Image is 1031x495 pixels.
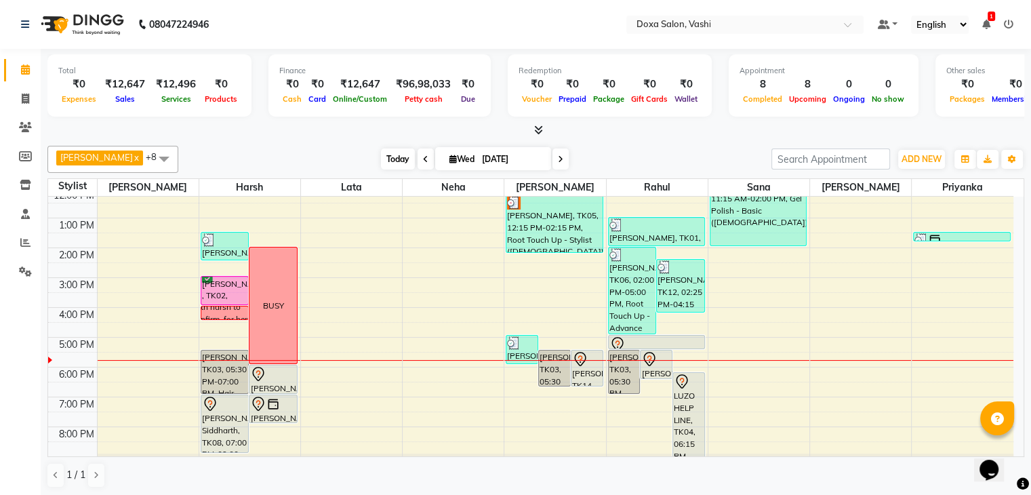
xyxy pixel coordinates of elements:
[912,179,1013,196] span: Priyanka
[946,77,988,92] div: ₹0
[673,373,704,460] div: LUZO HELP LINE, TK04, 06:15 PM-09:15 PM, Root Touch Up - Stylist ([DEMOGRAPHIC_DATA])
[974,441,1017,481] iframe: chat widget
[607,179,708,196] span: Rahul
[539,351,570,386] div: [PERSON_NAME], TK03, 05:30 PM-06:45 PM, Hair Cut - Stylist ([DEMOGRAPHIC_DATA])
[158,94,195,104] span: Services
[458,94,479,104] span: Due
[609,248,656,334] div: [PERSON_NAME], TK06, 02:00 PM-05:00 PM, Root Touch Up - Advance Stylist ([DEMOGRAPHIC_DATA])
[112,94,138,104] span: Sales
[609,351,640,393] div: [PERSON_NAME], TK03, 05:30 PM-07:00 PM, Hair Cut - Advance Stylist ([DEMOGRAPHIC_DATA])
[504,179,605,196] span: [PERSON_NAME]
[56,278,97,292] div: 3:00 PM
[401,94,446,104] span: Petty cash
[946,94,988,104] span: Packages
[519,94,555,104] span: Voucher
[329,77,390,92] div: ₹12,647
[279,77,305,92] div: ₹0
[305,77,329,92] div: ₹0
[446,154,478,164] span: Wed
[98,179,199,196] span: [PERSON_NAME]
[456,77,480,92] div: ₹0
[56,397,97,412] div: 7:00 PM
[641,351,672,378] div: [PERSON_NAME], TK14, 05:30 PM-06:30 PM, Deep Conditioning Treatments For Hair - Inner Spa ([DEMOG...
[146,151,167,162] span: +8
[740,77,786,92] div: 8
[403,179,504,196] span: Neha
[301,179,402,196] span: Lata
[555,94,590,104] span: Prepaid
[56,368,97,382] div: 6:00 PM
[519,77,555,92] div: ₹0
[201,395,249,452] div: [PERSON_NAME] Siddharth, TK08, 07:00 PM-09:00 PM, Root Touch Up - [PERSON_NAME] Color ([DEMOGRAPH...
[478,149,546,170] input: 2025-09-03
[898,150,945,169] button: ADD NEW
[201,351,249,393] div: [PERSON_NAME], TK03, 05:30 PM-07:00 PM, Hair Cut - Salon Director ([DEMOGRAPHIC_DATA])
[628,94,671,104] span: Gift Cards
[56,338,97,352] div: 5:00 PM
[571,351,603,386] div: [PERSON_NAME], TK14, 05:30 PM-06:45 PM, Hair Cut - Stylist ([DEMOGRAPHIC_DATA]) starting
[56,427,97,441] div: 8:00 PM
[609,218,705,245] div: [PERSON_NAME], TK01, 01:00 PM-02:00 PM, Hair Cut - Advance Stylist ([DEMOGRAPHIC_DATA])
[329,94,390,104] span: Online/Custom
[506,195,603,252] div: [PERSON_NAME], TK05, 12:15 PM-02:15 PM, Root Touch Up - Stylist ([DEMOGRAPHIC_DATA])
[590,77,628,92] div: ₹0
[249,395,297,422] div: [PERSON_NAME], TK13, 07:00 PM-08:00 PM, Hair Cut - Salon Director ([DEMOGRAPHIC_DATA])
[590,94,628,104] span: Package
[201,233,249,260] div: [PERSON_NAME], TK09, 01:30 PM-02:30 PM, Hair Cut - Salon Director ([DEMOGRAPHIC_DATA])
[786,77,830,92] div: 8
[279,94,305,104] span: Cash
[58,65,241,77] div: Total
[914,233,1010,241] div: [PERSON_NAME], TK10, 01:30 PM-01:50 PM, Blow Dry - Hair wash and Blast dry
[830,77,868,92] div: 0
[305,94,329,104] span: Card
[786,94,830,104] span: Upcoming
[66,468,85,482] span: 1 / 1
[150,77,201,92] div: ₹12,496
[710,166,807,245] div: [PERSON_NAME], TK07, 11:15 AM-02:00 PM, Gel Polish - Basic ([DEMOGRAPHIC_DATA])
[201,94,241,104] span: Products
[390,77,456,92] div: ₹96,98,033
[555,77,590,92] div: ₹0
[192,264,258,361] div: [PERSON_NAME] Called on [DATE] Appointment with harsh to confirm, for her, Son & Daughter Mobile ...
[199,179,300,196] span: Harsh
[671,94,701,104] span: Wallet
[810,179,911,196] span: [PERSON_NAME]
[628,77,671,92] div: ₹0
[506,336,538,363] div: [PERSON_NAME], TK06, 05:00 PM-06:00 PM, Toning - Stylist (Medium) ([DEMOGRAPHIC_DATA]) (₹1980)
[657,260,704,312] div: [PERSON_NAME], TK12, 02:25 PM-04:15 PM, Hair Cut - Advance Stylist ([DEMOGRAPHIC_DATA]) (₹1400),S...
[58,77,100,92] div: ₹0
[35,5,127,43] img: logo
[868,94,908,104] span: No show
[58,94,100,104] span: Expenses
[868,77,908,92] div: 0
[149,5,209,43] b: 08047224946
[609,336,705,349] div: Shikar Upaday, TK11, 05:00 PM-05:30 PM, Shave - Express [PERSON_NAME] ([DEMOGRAPHIC_DATA])
[902,154,942,164] span: ADD NEW
[249,365,297,393] div: [PERSON_NAME], TK08, 06:00 PM-07:00 PM, Hair Cut - Salon Director ([DEMOGRAPHIC_DATA])
[56,248,97,262] div: 2:00 PM
[279,65,480,77] div: Finance
[830,94,868,104] span: Ongoing
[100,77,150,92] div: ₹12,647
[56,218,97,233] div: 1:00 PM
[133,152,139,163] a: x
[201,277,249,304] div: [PERSON_NAME] , TK02, 03:00 PM-04:00 PM, Hair Cut - Salon Director ([DEMOGRAPHIC_DATA])
[381,148,415,170] span: Today
[771,148,890,170] input: Search Appointment
[740,94,786,104] span: Completed
[56,308,97,322] div: 4:00 PM
[671,77,701,92] div: ₹0
[740,65,908,77] div: Appointment
[708,179,809,196] span: Sana
[982,18,990,31] a: 1
[48,179,97,193] div: Stylist
[988,12,995,21] span: 1
[263,300,284,312] div: BUSY
[201,77,241,92] div: ₹0
[60,152,133,163] span: [PERSON_NAME]
[519,65,701,77] div: Redemption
